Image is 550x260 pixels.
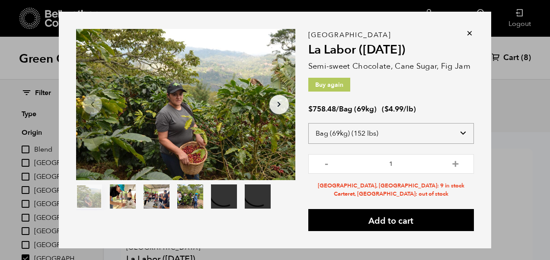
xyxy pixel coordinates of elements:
[308,60,474,72] p: Semi-sweet Chocolate, Cane Sugar, Fig Jam
[403,104,413,114] span: /lb
[339,104,377,114] span: Bag (69kg)
[336,104,339,114] span: /
[308,78,350,92] p: Buy again
[450,159,461,167] button: +
[308,104,313,114] span: $
[211,184,237,209] video: Your browser does not support the video tag.
[308,104,336,114] bdi: 758.48
[308,43,474,57] h2: La Labor ([DATE])
[384,104,389,114] span: $
[308,190,474,198] li: Carteret, [GEOGRAPHIC_DATA]: out of stock
[308,182,474,190] li: [GEOGRAPHIC_DATA], [GEOGRAPHIC_DATA]: 9 in stock
[308,209,474,231] button: Add to cart
[245,184,271,209] video: Your browser does not support the video tag.
[384,104,403,114] bdi: 4.99
[382,104,416,114] span: ( )
[321,159,332,167] button: -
